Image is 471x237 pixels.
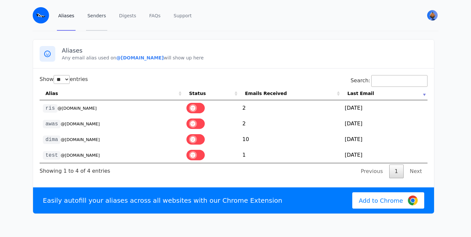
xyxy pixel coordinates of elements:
[61,137,100,142] small: @[DOMAIN_NAME]
[427,10,438,21] img: Dmitry's Avatar
[239,132,341,147] td: 10
[43,120,61,128] code: awas
[116,55,164,60] b: @[DOMAIN_NAME]
[371,75,427,87] input: Search:
[43,151,61,160] code: test
[239,100,341,116] td: 2
[341,116,427,132] td: [DATE]
[239,147,341,163] td: 1
[40,76,88,82] label: Show entries
[61,121,100,126] small: @[DOMAIN_NAME]
[341,100,427,116] td: [DATE]
[183,87,239,100] th: Status: activate to sort column ascending
[43,196,282,205] p: Easily autofill your aliases across all websites with our Chrome Extension
[54,75,70,84] select: Showentries
[40,87,183,100] th: Alias: activate to sort column ascending
[40,163,110,175] div: Showing 1 to 4 of 4 entries
[427,9,438,21] button: User menu
[43,104,58,113] code: ris
[62,47,427,55] h3: Aliases
[408,196,418,205] img: Google Chrome Logo
[404,165,427,178] a: Next
[341,147,427,163] td: [DATE]
[359,196,403,205] span: Add to Chrome
[341,87,427,100] th: Last Email: activate to sort column ascending
[341,132,427,147] td: [DATE]
[58,106,97,111] small: @[DOMAIN_NAME]
[239,87,341,100] th: Emails Received: activate to sort column ascending
[62,55,427,61] p: Any email alias used on will show up here
[61,153,100,158] small: @[DOMAIN_NAME]
[239,116,341,132] td: 2
[352,192,424,209] a: Add to Chrome
[389,165,404,178] a: 1
[351,77,427,84] label: Search:
[33,7,49,24] img: Email Monster
[43,135,61,144] code: dima
[355,165,389,178] a: Previous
